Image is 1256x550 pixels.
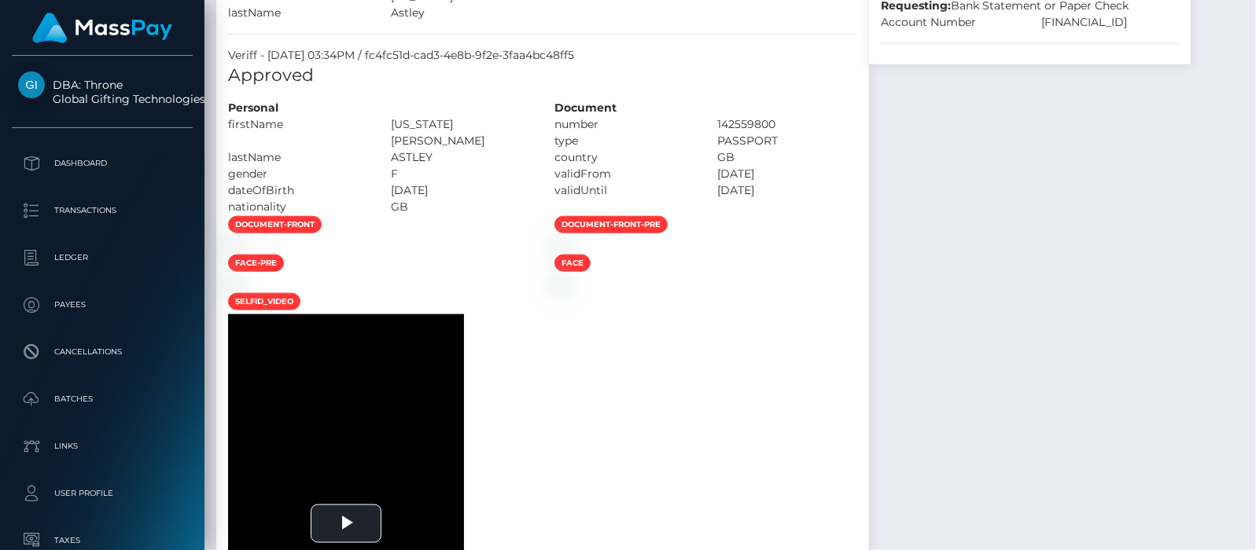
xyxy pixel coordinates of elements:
span: document-front [228,216,322,233]
div: [DATE] [706,182,870,199]
button: Play Video [311,504,381,543]
div: 142559800 [706,116,870,133]
div: [FINANCIAL_ID] [1030,14,1192,31]
p: Batches [18,387,186,411]
span: face [554,255,591,272]
div: firstName [216,116,380,149]
span: DBA: Throne Global Gifting Technologies Inc [12,78,193,106]
strong: Document [554,101,617,115]
h5: Approved [228,64,857,88]
img: f1fb3b77-217a-4cb5-ad2a-669ce3b89948 [228,240,241,252]
a: Cancellations [12,332,193,372]
a: Batches [12,379,193,419]
div: validFrom [543,166,706,182]
img: MassPay Logo [32,13,172,43]
a: Links [12,427,193,466]
a: User Profile [12,474,193,513]
p: Ledger [18,246,186,269]
div: F [380,166,543,182]
a: Transactions [12,191,193,230]
a: Payees [12,285,193,324]
div: dateOfBirth [216,182,380,199]
span: selfid_video [228,293,300,310]
p: Dashboard [18,152,186,175]
span: document-front-pre [554,216,668,233]
a: Ledger [12,238,193,277]
div: GB [380,199,543,215]
p: Links [18,434,186,458]
img: c3eac7ec-dbc2-4be4-b01e-bf3d31e7cf72 [554,278,567,291]
div: Account Number [869,14,1030,31]
div: gender [216,166,380,182]
div: validUntil [543,182,706,199]
div: lastName [216,149,380,166]
span: face-pre [228,255,284,272]
div: PASSPORT [706,133,870,149]
a: Dashboard [12,144,193,183]
p: User Profile [18,482,186,505]
p: Transactions [18,199,186,222]
div: nationality [216,199,380,215]
div: [US_STATE][PERSON_NAME] [380,116,543,149]
div: Veriff - [DATE] 03:34PM / fc4fc51d-cad3-4e8b-9f2e-3faa4bc48ff5 [216,47,869,64]
div: number [543,116,706,133]
img: Global Gifting Technologies Inc [18,71,45,98]
p: Cancellations [18,340,186,364]
div: GB [706,149,870,166]
strong: Personal [228,101,278,115]
div: [DATE] [706,166,870,182]
img: 1b62aa3d-25cb-48fe-acc7-580ea95b2aa7 [228,278,241,291]
div: country [543,149,706,166]
div: ASTLEY [380,149,543,166]
div: lastName [216,5,380,21]
div: type [543,133,706,149]
div: [DATE] [380,182,543,199]
p: Payees [18,293,186,317]
div: Astley [380,5,543,21]
img: 39c53dcb-a1ae-4166-8fa6-b2a97f1137b7 [554,240,567,252]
